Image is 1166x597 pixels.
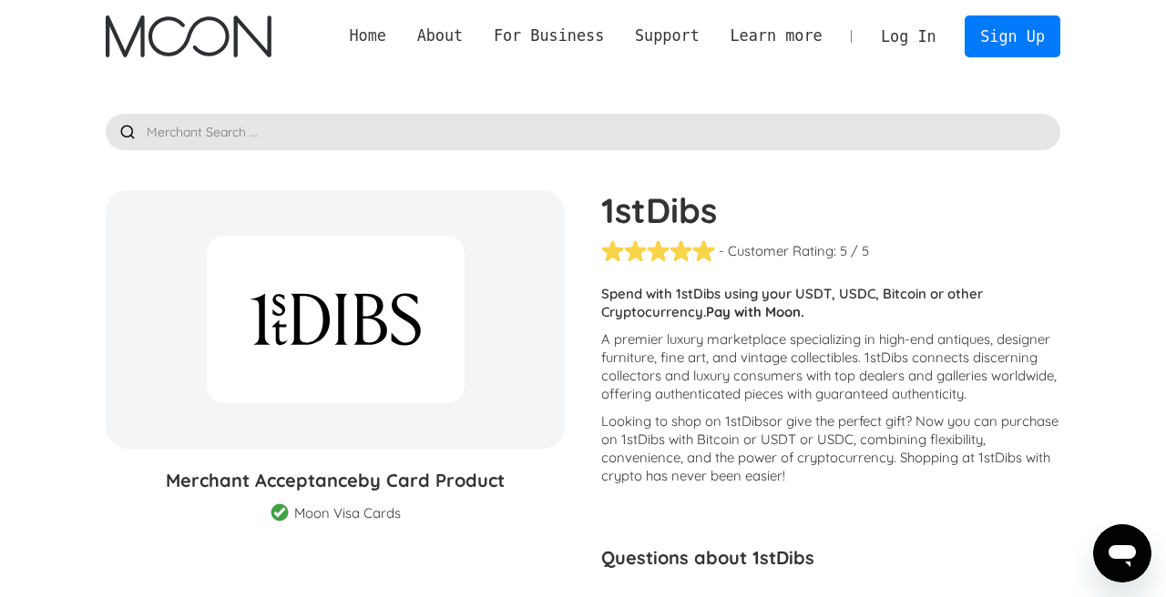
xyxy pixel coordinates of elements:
[601,285,1060,321] p: Spend with 1stDibs using your USDT, USDC, Bitcoin or other Cryptocurrency.
[601,412,1060,485] p: Looking to shop on 1stDibs ? Now you can purchase on 1stDibs with Bitcoin or USDT or USDC, combin...
[334,25,402,47] a: Home
[601,190,1060,230] h1: 1stDibs
[730,25,822,47] div: Learn more
[601,330,1060,403] p: A premier luxury marketplace specializing in high-end antiques, designer furniture, fine art, and...
[478,25,619,47] div: For Business
[706,303,804,320] strong: Pay with Moon.
[294,504,401,522] div: Moon Visa Cards
[494,25,604,47] div: For Business
[715,25,838,47] div: Learn more
[106,114,1060,150] input: Merchant Search ...
[417,25,464,47] div: About
[865,16,951,56] a: Log In
[1093,524,1151,582] iframe: Button to launch messaging window
[840,242,847,260] div: 5
[719,242,836,260] div: - Customer Rating:
[601,544,1060,572] h3: Questions about 1stDibs
[965,15,1059,56] a: Sign Up
[851,242,869,260] div: / 5
[358,469,505,491] span: by Card Product
[769,412,905,430] span: or give the perfect gift
[106,15,271,57] a: home
[106,15,271,57] img: Moon Logo
[635,25,700,47] div: Support
[402,25,478,47] div: About
[106,467,565,494] h3: Merchant Acceptance
[619,25,714,47] div: Support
